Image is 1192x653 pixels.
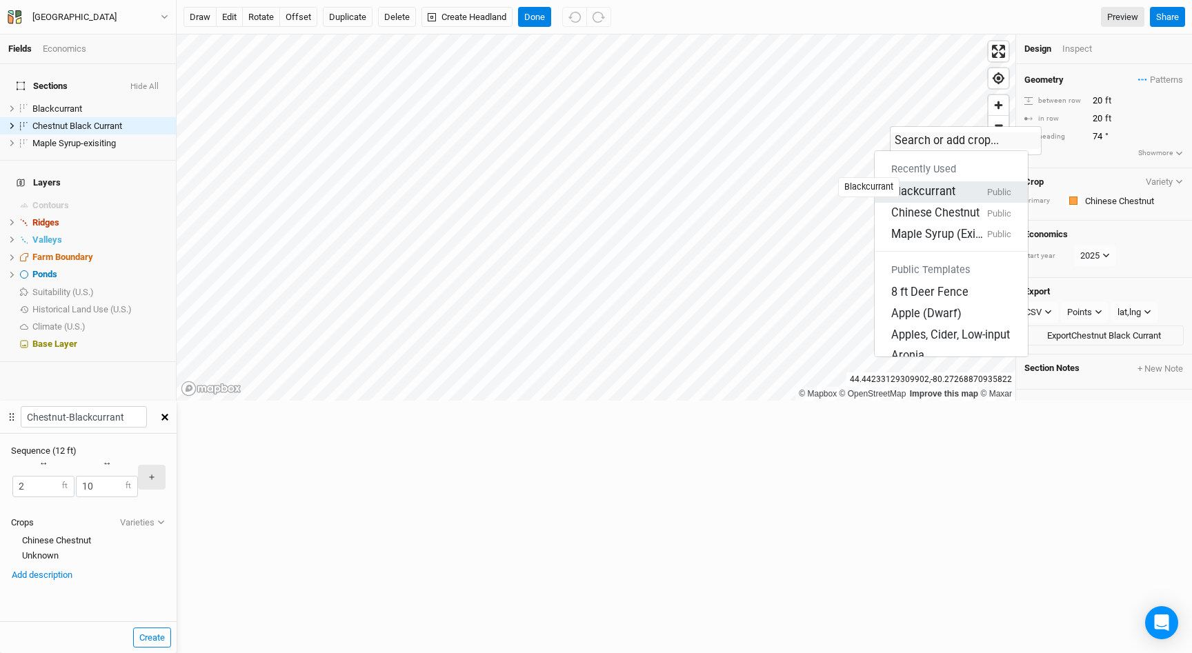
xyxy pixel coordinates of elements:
[181,381,241,396] a: Mapbox logo
[32,200,168,211] div: Contours
[103,457,112,470] div: ↔
[1101,7,1144,28] a: Preview
[32,287,168,298] div: Suitability (U.S.)
[989,95,1009,115] button: Zoom in
[891,328,1010,343] div: Apples, Cider, Low-input
[1024,196,1059,206] div: primary
[1081,192,1184,209] input: Chinese Chestnut
[32,217,168,228] div: Ridges
[1024,177,1044,188] h4: Crop
[1024,114,1085,124] div: in row
[1117,305,1141,319] div: lat,lng
[126,481,131,492] label: ft
[378,7,416,28] button: Delete
[1024,74,1064,86] h4: Geometry
[891,306,962,322] div: Apple (Dwarf)
[32,200,69,210] span: Contours
[32,121,122,131] span: Chestnut Black Currant
[910,389,978,399] a: Improve this map
[32,304,168,315] div: Historical Land Use (U.S.)
[1137,363,1184,375] button: + New Note
[1138,147,1184,159] button: Showmore
[11,567,73,583] button: Add description
[1150,7,1185,28] button: Share
[421,7,513,28] button: Create Headland
[323,7,372,28] button: Duplicate
[32,138,168,149] div: Maple Syrup-exisiting
[1019,302,1058,323] button: CSV
[32,103,82,114] span: Blackcurrant
[1074,245,1116,266] button: 2025
[891,205,980,221] div: Chinese Chestnut
[846,372,1015,387] div: 44.44233129309902 , -80.27268870935822
[32,103,168,114] div: Blackcurrant
[216,7,243,28] button: edit
[32,252,93,262] span: Farm Boundary
[989,41,1009,61] button: Enter fullscreen
[32,269,168,280] div: Ponds
[987,208,1011,220] small: Public
[133,627,171,648] button: Create
[32,252,168,263] div: Farm Boundary
[8,43,32,54] a: Fields
[1024,96,1085,106] div: between row
[1061,302,1109,323] button: Points
[1024,325,1184,346] button: ExportChestnut Black Currant
[1145,177,1184,187] button: Variety
[32,10,117,24] div: [GEOGRAPHIC_DATA]
[62,481,68,492] label: ft
[840,389,906,399] a: OpenStreetMap
[32,287,94,297] span: Suitability (U.S.)
[32,304,132,314] span: Historical Land Use (U.S.)
[242,7,280,28] button: rotate
[891,132,1041,149] input: Search or add crop...
[177,34,1015,653] canvas: Map
[1138,72,1184,88] button: Patterns
[562,7,587,28] button: Undo (^z)
[1024,286,1184,297] h4: Export
[1024,363,1080,375] span: Section Notes
[1138,73,1183,87] span: Patterns
[1024,229,1184,240] h4: Economics
[989,68,1009,88] button: Find my location
[1025,305,1042,319] div: CSV
[138,465,166,489] button: ＋
[1111,302,1158,323] button: lat,lng
[980,389,1012,399] a: Maxar
[11,516,166,529] div: Crops
[586,7,611,28] button: Redo (^Z)
[1062,43,1111,55] div: Inspect
[987,228,1011,241] small: Public
[891,184,955,200] div: Blackcurrant
[1024,43,1051,55] div: Design
[183,7,217,28] button: draw
[799,389,837,399] a: Mapbox
[32,10,117,24] div: Pretty River Farm
[518,7,551,28] button: Done
[1067,305,1092,319] div: Points
[11,550,166,562] div: Unknown
[130,82,159,92] button: Hide All
[11,534,166,547] div: Chinese Chestnut
[1024,251,1073,261] div: start year
[32,121,168,132] div: Chestnut Black Currant
[21,406,147,428] input: Pattern name
[32,339,77,349] span: Base Layer
[891,348,924,364] div: Aronia
[844,181,893,194] div: Blackcurrant
[119,517,166,528] button: Varieties
[1024,132,1085,142] div: heading
[32,269,57,279] span: Ponds
[279,7,317,28] button: offset
[989,116,1009,135] span: Zoom out
[11,445,166,457] div: Sequence ( 12 ft )
[43,43,86,55] div: Economics
[989,115,1009,135] button: Zoom out
[17,81,68,92] span: Sections
[8,169,168,197] h4: Layers
[32,321,86,332] span: Climate (U.S.)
